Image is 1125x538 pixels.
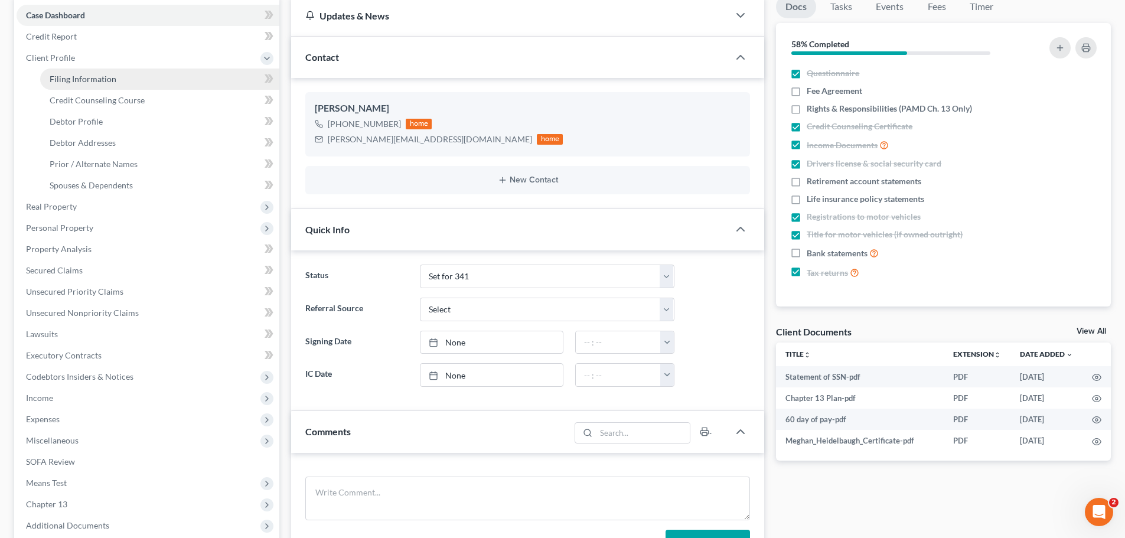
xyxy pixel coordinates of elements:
span: 2 [1109,498,1119,507]
span: Rights & Responsibilities (PAMD Ch. 13 Only) [807,103,972,115]
input: Search... [596,423,690,443]
span: Unsecured Nonpriority Claims [26,308,139,318]
a: Lawsuits [17,324,279,345]
td: [DATE] [1010,430,1082,451]
span: Debtor Profile [50,116,103,126]
td: PDF [944,366,1010,387]
span: Title for motor vehicles (if owned outright) [807,229,963,240]
td: 60 day of pay-pdf [776,409,944,430]
span: Lawsuits [26,329,58,339]
a: Spouses & Dependents [40,175,279,196]
div: [PHONE_NUMBER] [328,118,401,130]
td: Statement of SSN-pdf [776,366,944,387]
a: SOFA Review [17,451,279,472]
label: IC Date [299,363,413,387]
a: Secured Claims [17,260,279,281]
a: Titleunfold_more [785,350,811,358]
span: Chapter 13 [26,499,67,509]
i: expand_more [1066,351,1073,358]
iframe: Intercom live chat [1085,498,1113,526]
a: Credit Counseling Course [40,90,279,111]
span: Comments [305,426,351,437]
a: Executory Contracts [17,345,279,366]
span: Debtor Addresses [50,138,116,148]
span: Codebtors Insiders & Notices [26,371,133,382]
span: Income [26,393,53,403]
label: Signing Date [299,331,413,354]
div: [PERSON_NAME][EMAIL_ADDRESS][DOMAIN_NAME] [328,133,532,145]
a: Unsecured Nonpriority Claims [17,302,279,324]
span: Executory Contracts [26,350,102,360]
td: PDF [944,387,1010,409]
span: Credit Report [26,31,77,41]
input: -- : -- [576,331,661,354]
span: Retirement account statements [807,175,921,187]
a: Credit Report [17,26,279,47]
span: Expenses [26,414,60,424]
span: Spouses & Dependents [50,180,133,190]
a: Property Analysis [17,239,279,260]
i: unfold_more [994,351,1001,358]
span: SOFA Review [26,457,75,467]
td: PDF [944,409,1010,430]
input: -- : -- [576,364,661,386]
span: Contact [305,51,339,63]
div: home [537,134,563,145]
button: New Contact [315,175,741,185]
span: Life insurance policy statements [807,193,924,205]
a: Filing Information [40,69,279,90]
span: Registrations to motor vehicles [807,211,921,223]
div: Client Documents [776,325,852,338]
span: Credit Counseling Certificate [807,120,912,132]
span: Fee Agreement [807,85,862,97]
label: Status [299,265,413,288]
span: Filing Information [50,74,116,84]
span: Miscellaneous [26,435,79,445]
td: PDF [944,430,1010,451]
span: Secured Claims [26,265,83,275]
span: Personal Property [26,223,93,233]
strong: 58% Completed [791,39,849,49]
span: Income Documents [807,139,878,151]
span: Questionnaire [807,67,859,79]
div: Updates & News [305,9,715,22]
span: Tax returns [807,267,848,279]
a: View All [1077,327,1106,335]
span: Unsecured Priority Claims [26,286,123,296]
span: Drivers license & social security card [807,158,941,169]
label: Referral Source [299,298,413,321]
a: Prior / Alternate Names [40,154,279,175]
i: unfold_more [804,351,811,358]
span: Quick Info [305,224,350,235]
div: home [406,119,432,129]
span: Additional Documents [26,520,109,530]
td: Chapter 13 Plan-pdf [776,387,944,409]
span: Means Test [26,478,67,488]
span: Property Analysis [26,244,92,254]
a: Debtor Profile [40,111,279,132]
span: Credit Counseling Course [50,95,145,105]
a: None [420,364,563,386]
span: Case Dashboard [26,10,85,20]
div: [PERSON_NAME] [315,102,741,116]
span: Client Profile [26,53,75,63]
td: Meghan_Heidelbaugh_Certificate-pdf [776,430,944,451]
a: Debtor Addresses [40,132,279,154]
td: [DATE] [1010,366,1082,387]
a: Unsecured Priority Claims [17,281,279,302]
td: [DATE] [1010,409,1082,430]
span: Bank statements [807,247,868,259]
a: Date Added expand_more [1020,350,1073,358]
span: Real Property [26,201,77,211]
span: Prior / Alternate Names [50,159,138,169]
a: None [420,331,563,354]
a: Extensionunfold_more [953,350,1001,358]
td: [DATE] [1010,387,1082,409]
a: Case Dashboard [17,5,279,26]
